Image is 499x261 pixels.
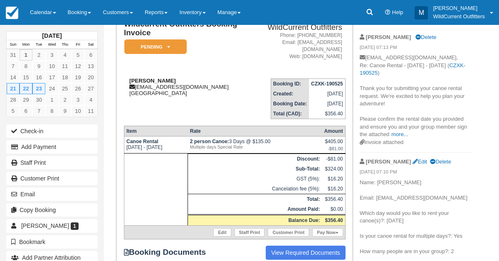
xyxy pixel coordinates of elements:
strong: [PERSON_NAME] [366,34,411,40]
img: checkfront-main-nav-mini-logo.png [6,7,18,19]
a: 6 [20,105,32,117]
td: [DATE] [309,99,345,109]
a: 24 [45,83,58,94]
th: Item [124,126,188,137]
td: -$81.00 [322,154,345,164]
a: [PERSON_NAME] 1 [6,219,98,232]
strong: Booking Documents [124,248,214,257]
em: Multiple days Special Rate [190,144,320,149]
th: Wed [45,40,58,49]
a: 11 [84,105,97,117]
th: Fri [72,40,84,49]
a: 5 [72,49,84,61]
a: 20 [84,72,97,83]
th: Mon [20,40,32,49]
a: 12 [72,61,84,72]
strong: CZXK-190525 [311,81,343,87]
a: 8 [45,105,58,117]
a: 21 [7,83,20,94]
span: Help [392,9,403,15]
a: 9 [32,61,45,72]
a: 17 [45,72,58,83]
td: $324.00 [322,164,345,174]
a: 14 [7,72,20,83]
a: 31 [7,49,20,61]
td: 3 Days @ $135.00 [188,137,322,154]
span: [PERSON_NAME] [21,222,69,229]
a: 22 [20,83,32,94]
a: Delete [430,159,451,165]
p: [PERSON_NAME] [433,4,485,12]
a: 19 [72,72,84,83]
a: 5 [7,105,20,117]
em: [DATE] 07:13 PM [360,44,472,53]
a: 26 [72,83,84,94]
th: Sub-Total: [188,164,322,174]
th: Total: [188,194,322,205]
th: Amount Paid: [188,204,322,215]
th: Thu [59,40,72,49]
strong: [DATE] [42,32,62,39]
a: 13 [84,61,97,72]
button: Email [6,188,98,201]
a: 2 [59,94,72,105]
a: 11 [59,61,72,72]
strong: [PERSON_NAME] [366,159,411,165]
a: 9 [59,105,72,117]
a: 3 [45,49,58,61]
a: Edit [213,228,231,237]
a: Pending [124,39,184,54]
td: $16.20 [322,184,345,194]
strong: 2 person Canoe [190,139,229,144]
a: Pay Now [312,228,343,237]
th: Sun [7,40,20,49]
strong: Canoe Rental [126,139,158,144]
div: $405.00 [324,139,343,151]
a: 3 [72,94,84,105]
button: Copy Booking [6,203,98,217]
h1: Wildcurrent Outfitters Booking Invoice [124,20,249,37]
p: WildCurrent Outfitters [433,12,485,21]
td: [DATE] - [DATE] [124,137,188,154]
a: Edit [413,159,427,165]
button: Check-in [6,124,98,138]
a: 6 [84,49,97,61]
td: Cancelation fee (5%): [188,184,322,194]
a: 25 [59,83,72,94]
a: 7 [32,105,45,117]
em: [DATE] 07:10 PM [360,168,472,178]
td: [DATE] [309,89,345,99]
td: $356.40 [322,194,345,205]
a: 7 [7,61,20,72]
a: 1 [45,94,58,105]
td: $356.40 [309,109,345,119]
a: 16 [32,72,45,83]
th: Booking ID: [271,79,309,89]
a: View Required Documents [266,246,346,260]
button: Add Payment [6,140,98,154]
span: 1 [71,222,79,230]
em: -$81.00 [324,146,343,151]
th: Discount: [188,154,322,164]
th: Sat [84,40,97,49]
a: Delete [415,34,436,40]
h2: WildCurrent Outfitters [252,23,342,32]
a: Customer Print [6,172,98,185]
a: Staff Print [6,156,98,169]
th: Booking Date: [271,99,309,109]
a: 10 [45,61,58,72]
div: Invoice attached [360,139,472,146]
a: 1 [20,49,32,61]
a: 8 [20,61,32,72]
th: Amount [322,126,345,137]
div: M [415,6,428,20]
a: 18 [59,72,72,83]
strong: [PERSON_NAME] [129,78,176,84]
a: Staff Print [235,228,265,237]
address: Phone: [PHONE_NUMBER] Email: [EMAIL_ADDRESS][DOMAIN_NAME] Web: [DOMAIN_NAME] [252,32,342,61]
th: Balance Due: [188,215,322,226]
th: Rate [188,126,322,137]
a: 2 [32,49,45,61]
th: Created: [271,89,309,99]
th: Tue [32,40,45,49]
